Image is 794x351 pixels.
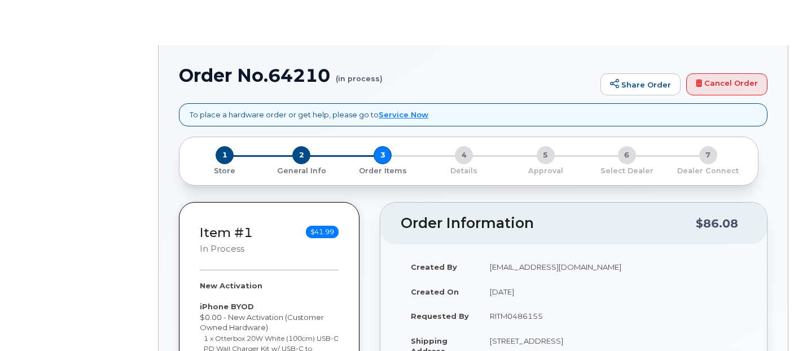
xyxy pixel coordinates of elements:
[696,213,738,234] div: $86.08
[292,146,310,164] span: 2
[188,164,261,176] a: 1 Store
[480,255,747,279] td: [EMAIL_ADDRESS][DOMAIN_NAME]
[600,73,681,96] a: Share Order
[200,244,244,254] small: in process
[179,65,595,85] h1: Order No.64210
[379,110,428,119] a: Service Now
[480,279,747,304] td: [DATE]
[216,146,234,164] span: 1
[411,311,469,321] strong: Requested By
[190,109,428,120] p: To place a hardware order or get help, please go to
[200,302,254,311] strong: iPhone BYOD
[686,73,767,96] a: Cancel Order
[411,287,459,296] strong: Created On
[265,166,337,176] p: General Info
[200,225,253,240] a: Item #1
[306,226,339,238] span: $41.99
[336,65,383,83] small: (in process)
[480,304,747,328] td: RITM0486155
[193,166,256,176] p: Store
[411,262,457,271] strong: Created By
[200,281,262,290] strong: New Activation
[401,216,696,231] h2: Order Information
[261,164,342,176] a: 2 General Info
